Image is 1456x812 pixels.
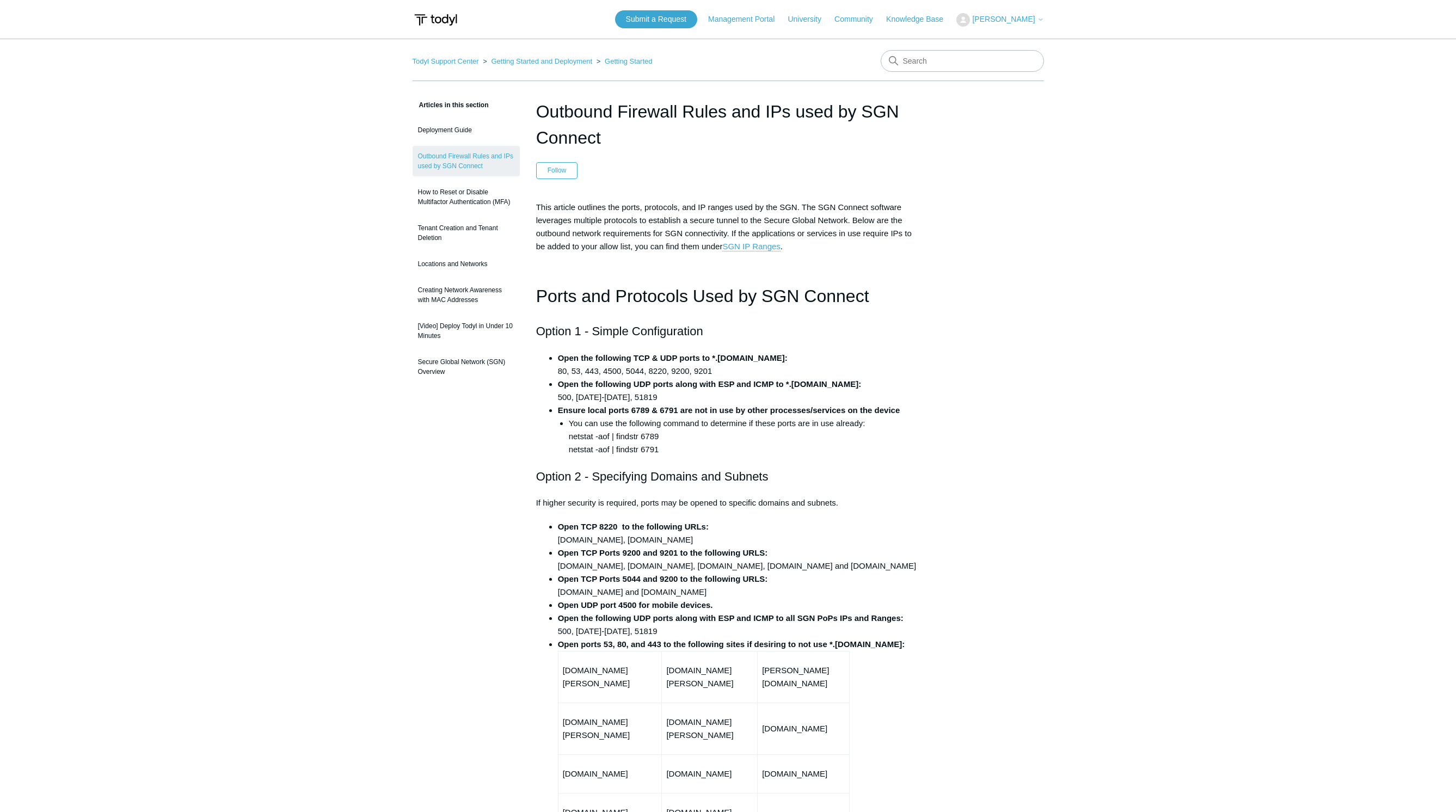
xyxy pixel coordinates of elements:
[558,546,920,573] li: [DOMAIN_NAME], [DOMAIN_NAME], [DOMAIN_NAME], [DOMAIN_NAME] and [DOMAIN_NAME]
[788,14,832,25] a: University
[413,218,520,248] a: Tenant Creation and Tenant Deletion
[536,282,920,310] h1: Ports and Protocols Used by SGN Connect
[481,57,594,65] li: Getting Started and Deployment
[558,573,920,599] li: [DOMAIN_NAME] and [DOMAIN_NAME]
[413,316,520,346] a: [Video] Deploy Todyl in Under 10 Minutes
[605,57,652,65] a: Getting Started
[558,353,788,362] strong: Open the following TCP & UDP ports to *.[DOMAIN_NAME]:
[413,146,520,176] a: Outbound Firewall Rules and IPs used by SGN Connect
[881,50,1044,72] input: Search
[666,767,753,780] p: [DOMAIN_NAME]
[413,57,481,65] li: Todyl Support Center
[413,254,520,274] a: Locations and Networks
[722,242,780,251] a: SGN IP Ranges
[708,14,785,25] a: Management Portal
[762,722,845,735] p: [DOMAIN_NAME]
[536,99,920,151] h1: Outbound Firewall Rules and IPs used by SGN Connect
[886,14,954,25] a: Knowledge Base
[491,57,592,65] a: Getting Started and Deployment
[972,15,1035,23] span: [PERSON_NAME]
[536,202,912,251] span: This article outlines the ports, protocols, and IP ranges used by the SGN. The SGN Connect softwa...
[558,651,662,703] td: [DOMAIN_NAME][PERSON_NAME]
[413,280,520,310] a: Creating Network Awareness with MAC Addresses
[563,767,658,780] p: [DOMAIN_NAME]
[558,639,905,649] strong: Open ports 53, 80, and 443 to the following sites if desiring to not use *.[DOMAIN_NAME]:
[413,57,479,65] a: Todyl Support Center
[536,496,920,509] p: If higher security is required, ports may be opened to specific domains and subnets.
[536,162,578,179] button: Follow Article
[762,664,845,690] p: [PERSON_NAME][DOMAIN_NAME]
[834,14,884,25] a: Community
[558,522,709,531] strong: Open TCP 8220 to the following URLs:
[558,548,768,557] strong: Open TCP Ports 9200 and 9201 to the following URLS:
[536,467,920,486] h2: Option 2 - Specifying Domains and Subnets
[413,101,489,109] span: Articles in this section
[558,612,920,638] li: 500, [DATE]-[DATE], 51819
[615,10,697,28] a: Submit a Request
[413,10,459,30] img: Todyl Support Center Help Center home page
[762,767,845,780] p: [DOMAIN_NAME]
[558,405,900,415] strong: Ensure local ports 6789 & 6791 are not in use by other processes/services on the device
[558,352,920,378] li: 80, 53, 443, 4500, 5044, 8220, 9200, 9201
[558,520,920,546] li: [DOMAIN_NAME], [DOMAIN_NAME]
[558,574,768,583] strong: Open TCP Ports 5044 and 9200 to the following URLS:
[558,613,904,623] strong: Open the following UDP ports along with ESP and ICMP to all SGN PoPs IPs and Ranges:
[558,378,920,404] li: 500, [DATE]-[DATE], 51819
[666,664,753,690] p: [DOMAIN_NAME][PERSON_NAME]
[413,352,520,382] a: Secure Global Network (SGN) Overview
[413,120,520,140] a: Deployment Guide
[413,182,520,212] a: How to Reset or Disable Multifactor Authentication (MFA)
[569,417,920,456] li: You can use the following command to determine if these ports are in use already: netstat -aof | ...
[563,716,658,742] p: [DOMAIN_NAME][PERSON_NAME]
[558,379,862,389] strong: Open the following UDP ports along with ESP and ICMP to *.[DOMAIN_NAME]:
[536,322,920,341] h2: Option 1 - Simple Configuration
[956,13,1043,27] button: [PERSON_NAME]
[666,716,753,742] p: [DOMAIN_NAME][PERSON_NAME]
[594,57,653,65] li: Getting Started
[558,600,713,610] strong: Open UDP port 4500 for mobile devices.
